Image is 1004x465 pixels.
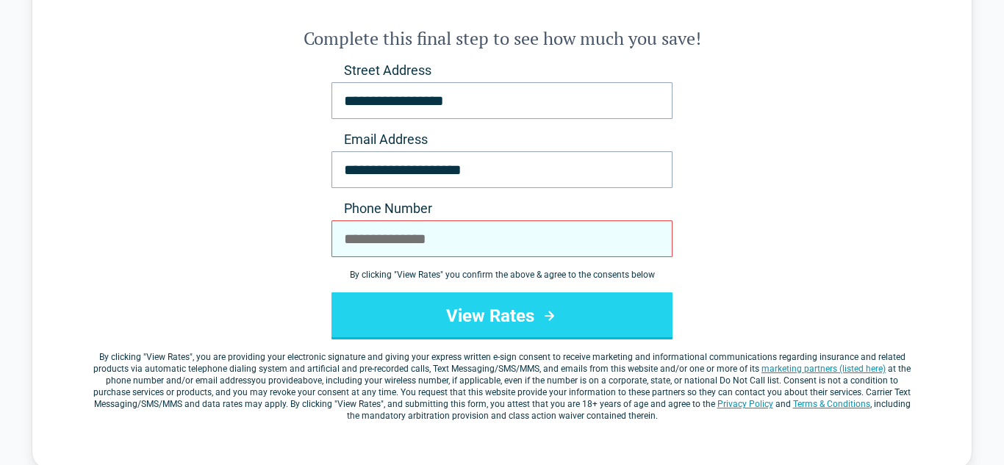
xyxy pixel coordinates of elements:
label: Street Address [331,62,673,79]
label: By clicking " ", you are providing your electronic signature and giving your express written e-si... [91,351,913,422]
span: View Rates [146,352,190,362]
label: Phone Number [331,200,673,217]
button: View Rates [331,292,673,339]
div: By clicking " View Rates " you confirm the above & agree to the consents below [331,269,673,281]
h2: Complete this final step to see how much you save! [91,26,913,50]
label: Email Address [331,131,673,148]
a: marketing partners (listed here) [761,364,886,374]
a: Privacy Policy [717,399,773,409]
a: Terms & Conditions [793,399,870,409]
